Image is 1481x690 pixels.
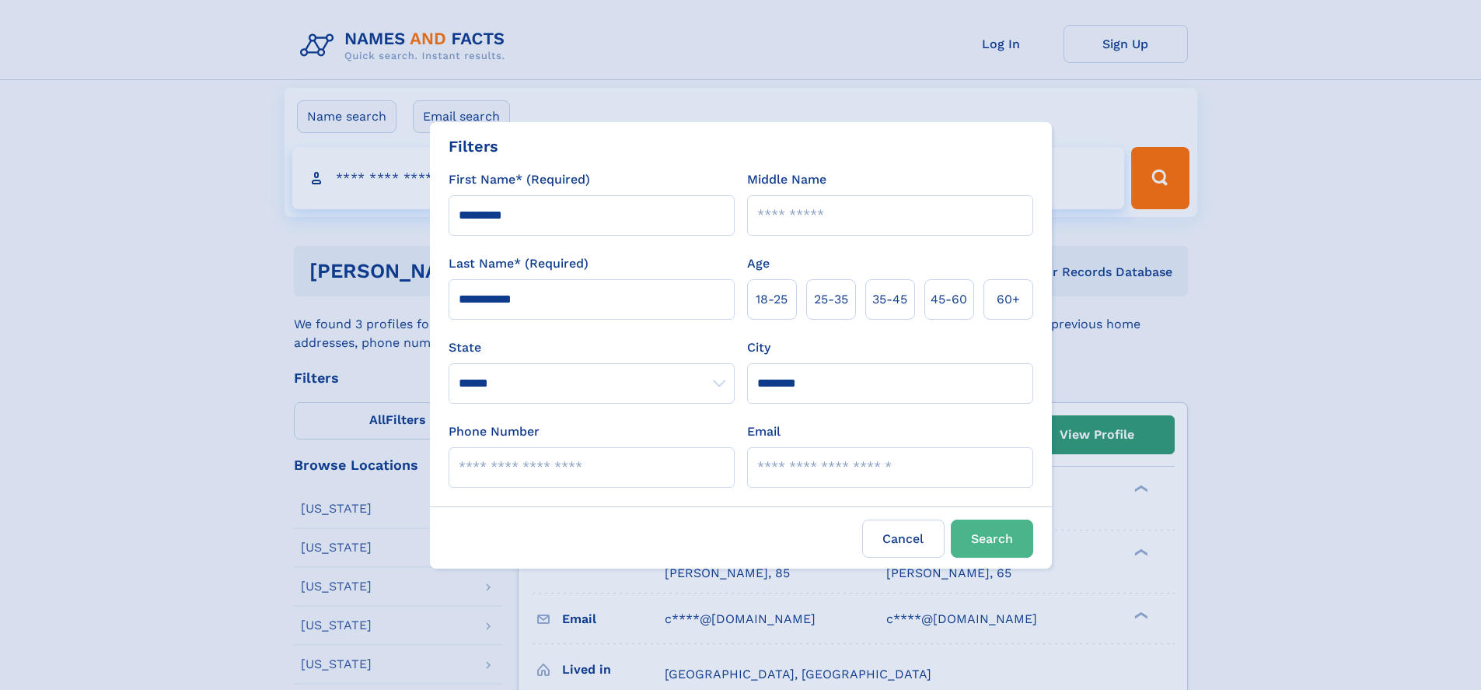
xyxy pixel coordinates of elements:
[931,290,967,309] span: 45‑60
[997,290,1020,309] span: 60+
[814,290,848,309] span: 25‑35
[862,520,945,558] label: Cancel
[449,254,589,273] label: Last Name* (Required)
[449,135,498,158] div: Filters
[756,290,788,309] span: 18‑25
[449,170,590,189] label: First Name* (Required)
[747,422,781,441] label: Email
[872,290,907,309] span: 35‑45
[747,254,770,273] label: Age
[747,170,826,189] label: Middle Name
[449,422,540,441] label: Phone Number
[951,520,1033,558] button: Search
[747,338,770,357] label: City
[449,338,735,357] label: State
